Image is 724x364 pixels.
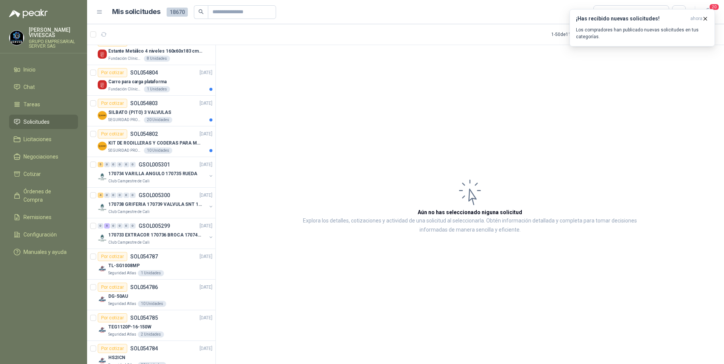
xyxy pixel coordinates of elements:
[130,346,158,351] p: SOL054784
[108,201,203,208] p: 170738 GRIFERIA 170739 VALVULA SNT 170742 VALVULA
[98,295,107,304] img: Company Logo
[138,301,166,307] div: 10 Unidades
[23,100,40,109] span: Tareas
[130,193,136,198] div: 0
[9,97,78,112] a: Tareas
[108,270,136,276] p: Seguridad Atlas
[87,65,215,96] a: Por cotizarSOL054804[DATE] Company LogoCarro para carga plataformaFundación Clínica Shaio1 Unidades
[98,50,107,59] img: Company Logo
[23,65,36,74] span: Inicio
[130,131,158,137] p: SOL054802
[104,162,110,167] div: 0
[9,167,78,181] a: Cotizar
[144,148,172,154] div: 10 Unidades
[98,283,127,292] div: Por cotizar
[130,315,158,320] p: SOL054785
[87,280,215,310] a: Por cotizarSOL054786[DATE] Company LogoDG-50AUSeguridad Atlas10 Unidades
[23,118,50,126] span: Solicitudes
[108,209,150,215] p: Club Campestre de Cali
[130,285,158,290] p: SOL054786
[87,126,215,157] a: Por cotizarSOL054802[DATE] Company LogoKIT DE RODILLERAS Y CODERAS PARA MOTORIZADOSEGURIDAD PROVI...
[9,184,78,207] a: Órdenes de Compra
[98,344,127,353] div: Por cotizar
[23,248,67,256] span: Manuales y ayuda
[98,172,107,181] img: Company Logo
[200,192,212,199] p: [DATE]
[139,162,170,167] p: GSOL005301
[98,129,127,138] div: Por cotizar
[23,83,35,91] span: Chat
[108,140,203,147] p: KIT DE RODILLERAS Y CODERAS PARA MOTORIZADO
[98,223,103,229] div: 0
[200,314,212,322] p: [DATE]
[9,245,78,259] a: Manuales y ayuda
[108,178,150,184] p: Club Campestre de Cali
[9,115,78,129] a: Solicitudes
[108,240,150,246] p: Club Campestre de Cali
[98,162,103,167] div: 5
[108,170,197,177] p: 170734 VARILLA ANGULO 170735 RUEDA
[23,152,58,161] span: Negociaciones
[144,56,170,62] div: 8 Unidades
[98,191,214,215] a: 4 0 0 0 0 0 GSOL005300[DATE] Company Logo170738 GRIFERIA 170739 VALVULA SNT 170742 VALVULAClub Ca...
[123,162,129,167] div: 0
[138,270,164,276] div: 1 Unidades
[87,249,215,280] a: Por cotizarSOL054787[DATE] Company LogoTL-SG1008MPSeguridad Atlas1 Unidades
[200,284,212,291] p: [DATE]
[144,117,172,123] div: 20 Unidades
[111,162,116,167] div: 0
[108,148,142,154] p: SEGURIDAD PROVISER LTDA
[144,86,170,92] div: 1 Unidades
[200,100,212,107] p: [DATE]
[130,254,158,259] p: SOL054787
[9,132,78,146] a: Licitaciones
[200,345,212,352] p: [DATE]
[598,8,614,16] div: Todas
[9,210,78,224] a: Remisiones
[23,135,51,143] span: Licitaciones
[104,193,110,198] div: 0
[130,223,136,229] div: 0
[709,3,719,11] span: 20
[87,96,215,126] a: Por cotizarSOL054803[DATE] Company LogoSILBATO (PITO) 3 VALVULASSEGURIDAD PROVISER LTDA20 Unidades
[108,117,142,123] p: SEGURIDAD PROVISER LTDA
[87,310,215,341] a: Por cotizarSOL054785[DATE] Company LogoTEG1120P-16-150WSeguridad Atlas2 Unidades
[130,70,158,75] p: SOL054804
[108,109,171,116] p: SILBATO (PITO) 3 VALVULAS
[23,213,51,221] span: Remisiones
[98,313,127,322] div: Por cotizar
[200,222,212,230] p: [DATE]
[108,293,128,300] p: DG-50AU
[104,223,110,229] div: 5
[108,86,142,92] p: Fundación Clínica Shaio
[98,160,214,184] a: 5 0 0 0 0 0 GSOL005301[DATE] Company Logo170734 VARILLA ANGULO 170735 RUEDAClub Campestre de Cali
[98,233,107,243] img: Company Logo
[98,221,214,246] a: 0 5 0 0 0 0 GSOL005299[DATE] Company Logo170733 EXTRACOR 170736 BROCA 170743 PORTACANDClub Campes...
[111,223,116,229] div: 0
[98,264,107,273] img: Company Logo
[9,227,78,242] a: Configuración
[690,16,702,22] span: ahora
[29,27,78,38] p: [PERSON_NAME] VIVIESCAS
[108,262,140,269] p: TL-SG1008MP
[198,9,204,14] span: search
[23,170,41,178] span: Cotizar
[167,8,188,17] span: 18670
[576,16,687,22] h3: ¡Has recibido nuevas solicitudes!
[139,223,170,229] p: GSOL005299
[98,99,127,108] div: Por cotizar
[138,331,164,338] div: 2 Unidades
[117,162,123,167] div: 0
[9,31,24,45] img: Company Logo
[87,34,215,65] a: Por cotizarSOL054805[DATE] Company LogoEstante Metálico 4 niveles 160x60x183 cm FixserFundación C...
[139,193,170,198] p: GSOL005300
[292,216,648,235] p: Explora los detalles, cotizaciones y actividad de una solicitud al seleccionarla. Obtén informaci...
[200,161,212,168] p: [DATE]
[123,223,129,229] div: 0
[23,230,57,239] span: Configuración
[98,193,103,198] div: 4
[701,5,715,19] button: 20
[200,253,212,260] p: [DATE]
[108,78,167,86] p: Carro para carga plataforma
[108,331,136,338] p: Seguridad Atlas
